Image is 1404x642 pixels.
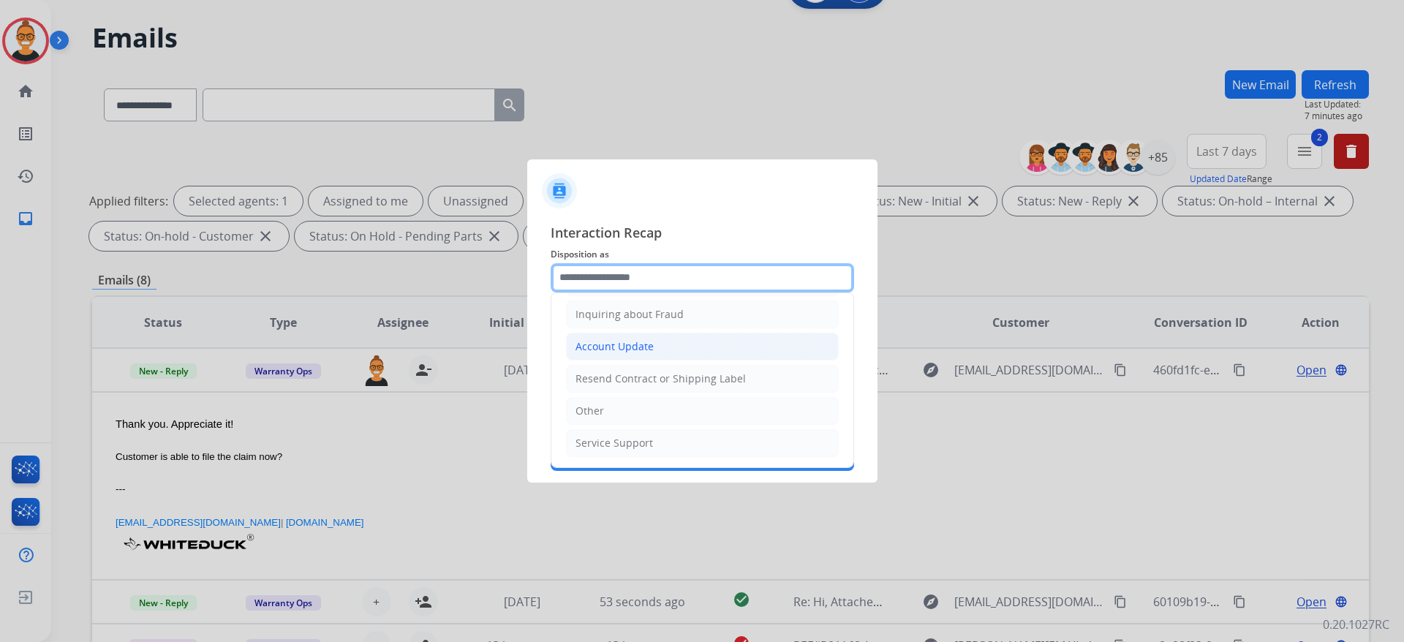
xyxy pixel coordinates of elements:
[551,222,854,246] span: Interaction Recap
[575,371,746,386] div: Resend Contract or Shipping Label
[1323,616,1389,633] p: 0.20.1027RC
[575,339,654,354] div: Account Update
[575,307,684,322] div: Inquiring about Fraud
[575,404,604,418] div: Other
[575,436,653,450] div: Service Support
[551,246,854,263] span: Disposition as
[542,173,577,208] img: contactIcon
